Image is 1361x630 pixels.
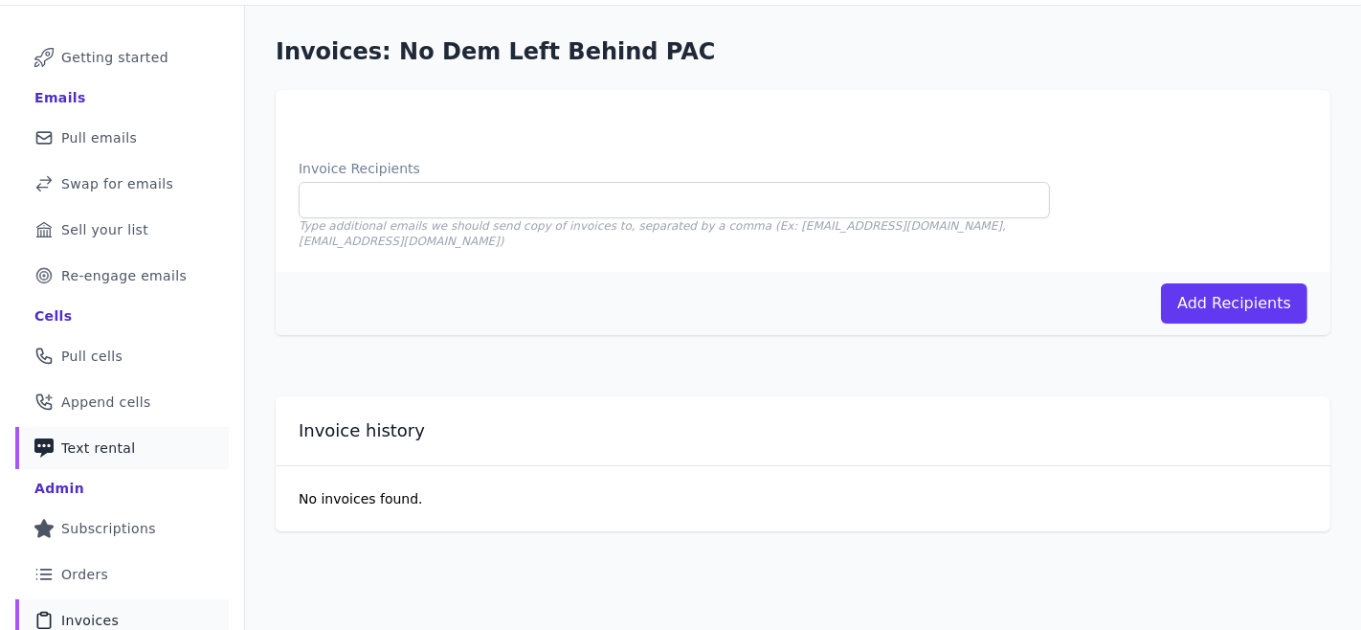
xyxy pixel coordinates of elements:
a: Subscriptions [15,507,229,550]
label: Invoice Recipients [299,159,1050,178]
span: Pull cells [61,347,123,366]
span: Pull emails [61,128,137,147]
a: Re-engage emails [15,255,229,297]
span: Subscriptions [61,519,156,538]
span: Orders [61,565,108,584]
a: Swap for emails [15,163,229,205]
div: Cells [34,306,72,326]
a: Pull cells [15,335,229,377]
a: Sell your list [15,209,229,251]
a: Append cells [15,381,229,423]
button: Add Recipients [1161,283,1307,324]
span: Text rental [61,439,136,458]
a: Text rental [15,427,229,469]
span: Invoices [61,611,119,630]
h1: Invoices: No Dem Left Behind PAC [276,36,1330,67]
span: Getting started [61,48,168,67]
a: Pull emails [15,117,229,159]
span: Sell your list [61,220,148,239]
span: Re-engage emails [61,266,187,285]
div: Admin [34,479,84,498]
p: No invoices found. [276,466,1330,531]
div: Emails [34,88,86,107]
p: Type additional emails we should send copy of invoices to, separated by a comma (Ex: [EMAIL_ADDRE... [299,218,1050,249]
h2: Invoice history [299,419,425,442]
a: Getting started [15,36,229,79]
a: Orders [15,553,229,596]
span: Swap for emails [61,174,173,193]
span: Append cells [61,393,151,412]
